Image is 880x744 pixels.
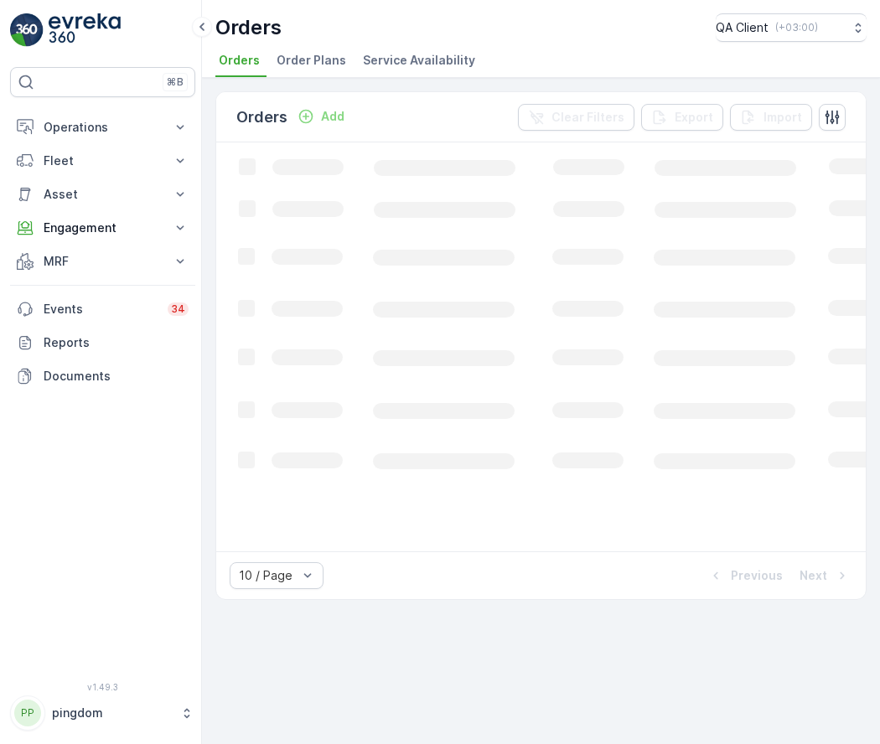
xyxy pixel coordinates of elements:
[52,705,172,721] p: pingdom
[10,211,195,245] button: Engagement
[10,326,195,359] a: Reports
[44,334,189,351] p: Reports
[44,119,162,136] p: Operations
[44,368,189,385] p: Documents
[236,106,287,129] p: Orders
[215,14,282,41] p: Orders
[798,566,852,586] button: Next
[675,109,713,126] p: Export
[10,292,195,326] a: Events34
[10,359,195,393] a: Documents
[167,75,184,89] p: ⌘B
[10,111,195,144] button: Operations
[321,108,344,125] p: Add
[44,253,162,270] p: MRF
[44,301,158,318] p: Events
[14,700,41,726] div: PP
[775,21,818,34] p: ( +03:00 )
[44,152,162,169] p: Fleet
[10,178,195,211] button: Asset
[171,302,185,316] p: 34
[10,13,44,47] img: logo
[363,52,475,69] span: Service Availability
[518,104,634,131] button: Clear Filters
[44,220,162,236] p: Engagement
[10,144,195,178] button: Fleet
[44,186,162,203] p: Asset
[10,695,195,731] button: PPpingdom
[800,567,827,584] p: Next
[716,19,769,36] p: QA Client
[10,245,195,278] button: MRF
[551,109,624,126] p: Clear Filters
[219,52,260,69] span: Orders
[49,13,121,47] img: logo_light-DOdMpM7g.png
[277,52,346,69] span: Order Plans
[730,104,812,131] button: Import
[731,567,783,584] p: Previous
[764,109,802,126] p: Import
[706,566,784,586] button: Previous
[641,104,723,131] button: Export
[10,682,195,692] span: v 1.49.3
[716,13,867,42] button: QA Client(+03:00)
[291,106,351,127] button: Add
